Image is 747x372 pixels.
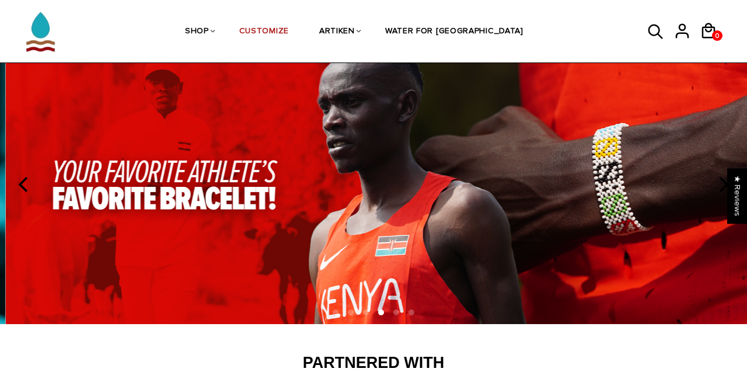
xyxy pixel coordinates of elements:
a: WATER FOR [GEOGRAPHIC_DATA] [385,1,523,63]
button: next [710,172,735,198]
a: CUSTOMIZE [239,1,289,63]
div: Click to open Judge.me floating reviews tab [727,168,747,224]
button: previous [12,172,37,198]
span: 0 [712,29,722,43]
a: ARTIKEN [319,1,355,63]
a: SHOP [185,1,209,63]
a: 0 [712,30,722,41]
